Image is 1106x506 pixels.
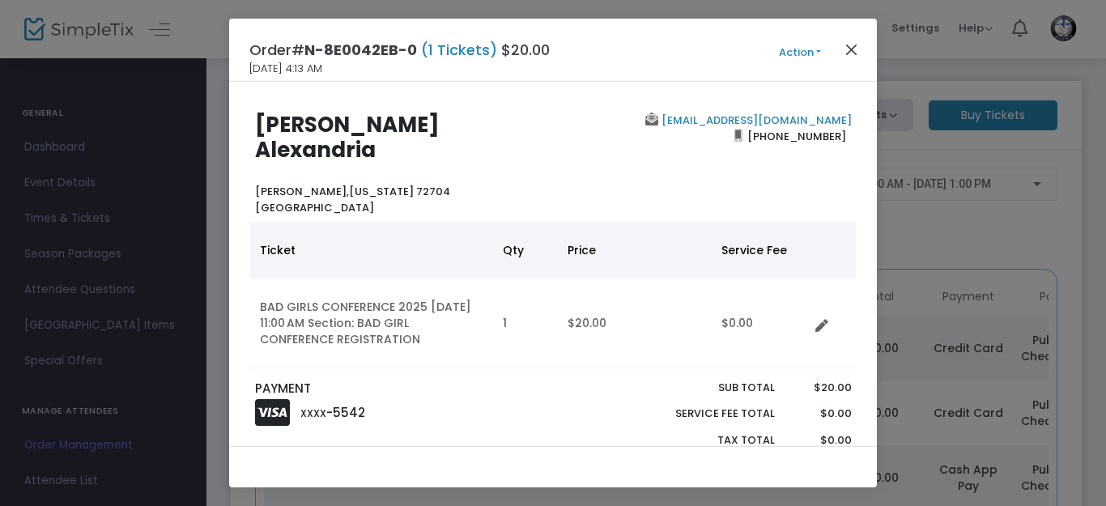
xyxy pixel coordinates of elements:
span: -5542 [326,404,365,421]
span: N-8E0042EB-0 [304,40,417,60]
td: 1 [493,279,558,368]
td: $0.00 [712,279,809,368]
p: Service Fee Total [637,406,775,422]
p: $0.00 [790,406,851,422]
b: [PERSON_NAME] Alexandria [255,110,440,164]
p: PAYMENT [255,380,546,398]
td: $20.00 [558,279,712,368]
span: [PERSON_NAME], [255,184,349,199]
th: Ticket [250,222,493,279]
th: Qty [493,222,558,279]
p: $0.00 [790,432,851,449]
p: Tax Total [637,432,775,449]
p: Sub total [637,380,775,396]
th: Price [558,222,712,279]
b: [US_STATE] 72704 [GEOGRAPHIC_DATA] [255,184,450,215]
th: Service Fee [712,222,809,279]
a: [EMAIL_ADDRESS][DOMAIN_NAME] [658,113,852,128]
span: [PHONE_NUMBER] [742,123,852,149]
span: (1 Tickets) [417,40,501,60]
span: XXXX [300,406,326,420]
p: $20.00 [790,380,851,396]
td: BAD GIRLS CONFERENCE 2025 [DATE] 11:00 AM Section: BAD GIRL CONFERENCE REGISTRATION [250,279,493,368]
button: Close [841,39,862,60]
span: [DATE] 4:13 AM [249,61,322,77]
h4: Order# $20.00 [249,39,550,61]
div: Data table [250,222,856,368]
button: Action [751,44,849,62]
